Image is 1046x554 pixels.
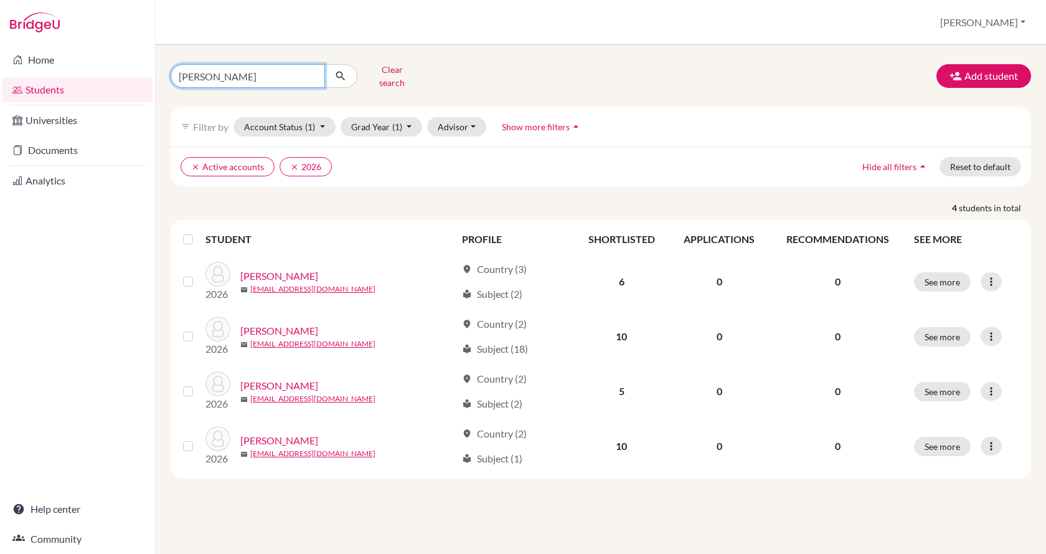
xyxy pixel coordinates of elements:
button: clear2026 [280,157,332,176]
span: location_on [462,429,472,439]
span: Show more filters [502,122,570,132]
i: clear [290,163,299,171]
a: [PERSON_NAME] [240,269,318,284]
div: Subject (18) [462,341,528,356]
a: [EMAIL_ADDRESS][DOMAIN_NAME] [250,393,375,404]
img: Bridge-U [10,12,60,32]
td: 6 [574,254,669,309]
a: Universities [2,108,153,133]
a: [PERSON_NAME] [240,433,318,448]
span: location_on [462,264,472,274]
a: [EMAIL_ADDRESS][DOMAIN_NAME] [250,448,375,459]
img: Tóth, Gergely [205,317,230,341]
span: mail [240,286,248,294]
span: location_on [462,374,472,384]
img: Tóth, Johanna [205,371,230,396]
a: Community [2,527,153,552]
span: local_library [462,344,472,354]
th: SEE MORE [907,224,1026,254]
button: Grad Year(1) [341,117,423,136]
div: Subject (1) [462,451,522,466]
span: students in total [959,201,1031,214]
a: Documents [2,138,153,163]
a: Help center [2,497,153,522]
i: clear [191,163,200,171]
span: local_library [462,399,472,409]
i: arrow_drop_up [570,120,582,133]
div: Subject (2) [462,396,522,411]
button: See more [914,382,971,401]
img: Tóth, Máté [205,426,230,451]
span: local_library [462,454,472,464]
i: filter_list [181,122,191,131]
p: 2026 [205,287,230,302]
a: Students [2,77,153,102]
p: 0 [777,274,899,289]
button: Clear search [357,60,426,92]
button: Hide all filtersarrow_drop_up [852,157,940,176]
i: arrow_drop_up [916,160,929,173]
button: Reset to default [940,157,1021,176]
span: local_library [462,289,472,299]
div: Subject (2) [462,287,522,302]
a: [EMAIL_ADDRESS][DOMAIN_NAME] [250,284,375,295]
div: Country (2) [462,426,527,441]
p: 0 [777,439,899,454]
a: [PERSON_NAME] [240,323,318,338]
button: Add student [936,64,1031,88]
span: mail [240,341,248,348]
p: 2026 [205,451,230,466]
td: 0 [669,254,770,309]
div: Country (2) [462,371,527,386]
button: clearActive accounts [181,157,275,176]
p: 2026 [205,396,230,411]
strong: 4 [952,201,959,214]
p: 0 [777,329,899,344]
a: [EMAIL_ADDRESS][DOMAIN_NAME] [250,338,375,350]
button: See more [914,327,971,346]
span: location_on [462,319,472,329]
button: Account Status(1) [233,117,336,136]
td: 10 [574,419,669,474]
span: mail [240,451,248,458]
span: (1) [305,122,315,132]
button: See more [914,437,971,456]
td: 10 [574,309,669,364]
span: (1) [392,122,402,132]
p: 0 [777,384,899,399]
th: STUDENT [205,224,455,254]
td: 0 [669,419,770,474]
a: Home [2,47,153,72]
span: Hide all filters [862,161,916,172]
td: 0 [669,309,770,364]
button: See more [914,272,971,292]
th: SHORTLISTED [574,224,669,254]
img: Tóth, Benedek [205,262,230,287]
td: 5 [574,364,669,419]
a: [PERSON_NAME] [240,378,318,393]
button: Advisor [427,117,486,136]
button: [PERSON_NAME] [935,11,1031,34]
span: Filter by [193,121,229,133]
div: Country (2) [462,317,527,332]
button: Show more filtersarrow_drop_up [491,117,593,136]
td: 0 [669,364,770,419]
div: Country (3) [462,262,527,277]
th: APPLICATIONS [669,224,770,254]
th: RECOMMENDATIONS [770,224,907,254]
input: Find student by name... [171,64,325,88]
p: 2026 [205,341,230,356]
span: mail [240,396,248,403]
th: PROFILE [455,224,574,254]
a: Analytics [2,168,153,193]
